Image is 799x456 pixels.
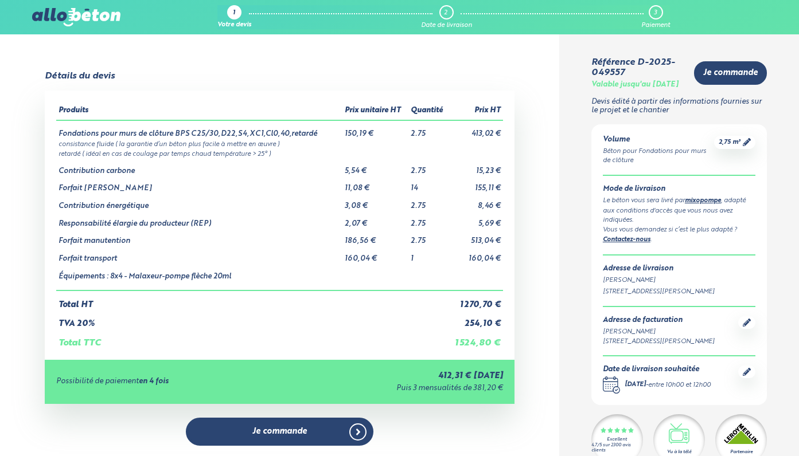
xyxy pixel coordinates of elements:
[421,22,472,29] div: Date de livraison
[408,120,449,139] td: 2.75
[252,427,307,437] span: Je commande
[56,148,503,158] td: retardé ( idéal en cas de coulage par temps chaud température > 25° )
[448,175,503,193] td: 155,11 €
[603,237,650,243] a: Contactez-nous
[56,139,503,148] td: consistance fluide ( la garantie d’un béton plus facile à mettre en œuvre )
[56,329,448,348] td: Total TTC
[342,211,408,229] td: 2,07 €
[641,5,670,29] a: 3 Paiement
[421,5,472,29] a: 2 Date de livraison
[448,290,503,310] td: 1 270,70 €
[603,337,715,347] div: [STREET_ADDRESS][PERSON_NAME]
[408,193,449,211] td: 2.75
[56,102,342,120] th: Produits
[56,310,448,329] td: TVA 20%
[286,371,503,381] div: 412,31 € [DATE]
[342,120,408,139] td: 150,19 €
[444,9,447,17] div: 2
[667,449,691,455] div: Vu à la télé
[408,175,449,193] td: 14
[342,193,408,211] td: 3,08 €
[607,437,627,442] div: Excellent
[448,228,503,246] td: 513,04 €
[730,449,753,455] div: Partenaire
[56,246,342,264] td: Forfait transport
[603,316,715,325] div: Adresse de facturation
[56,228,342,246] td: Forfait manutention
[654,9,657,17] div: 3
[448,120,503,139] td: 413,02 €
[641,22,670,29] div: Paiement
[186,418,374,446] a: Je commande
[448,158,503,176] td: 15,23 €
[448,102,503,120] th: Prix HT
[217,5,251,29] a: 1 Votre devis
[286,384,503,393] div: Puis 3 mensualités de 381,20 €
[408,211,449,229] td: 2.75
[408,246,449,264] td: 1
[448,310,503,329] td: 254,10 €
[591,57,685,78] div: Référence D-2025-049557
[603,287,755,297] div: [STREET_ADDRESS][PERSON_NAME]
[342,246,408,264] td: 160,04 €
[45,71,115,81] div: Détails du devis
[591,81,679,89] div: Valable jusqu'au [DATE]
[56,193,342,211] td: Contribution énergétique
[603,225,755,245] div: Vous vous demandez si c’est le plus adapté ? .
[56,175,342,193] td: Forfait [PERSON_NAME]
[685,198,721,204] a: mixopompe
[603,147,714,166] div: Béton pour Fondations pour murs de clôture
[448,329,503,348] td: 1 524,80 €
[56,120,342,139] td: Fondations pour murs de clôture BPS C25/30,D22,S4,XC1,Cl0,40,retardé
[448,246,503,264] td: 160,04 €
[603,136,714,144] div: Volume
[603,265,755,273] div: Adresse de livraison
[233,10,235,17] div: 1
[408,228,449,246] td: 2.75
[448,211,503,229] td: 5,69 €
[56,158,342,176] td: Contribution carbone
[408,102,449,120] th: Quantité
[603,185,755,194] div: Mode de livraison
[56,211,342,229] td: Responsabilité élargie du producteur (REP)
[603,327,715,337] div: [PERSON_NAME]
[603,196,755,225] div: Le béton vous sera livré par , adapté aux conditions d'accès que vous nous avez indiquées.
[408,158,449,176] td: 2.75
[697,411,786,443] iframe: Help widget launcher
[56,264,342,291] td: Équipements : 8x4 - Malaxeur-pompe flèche 20ml
[591,98,767,115] p: Devis édité à partir des informations fournies sur le projet et le chantier
[603,365,711,374] div: Date de livraison souhaitée
[448,193,503,211] td: 8,46 €
[625,380,711,390] div: -
[217,22,251,29] div: Votre devis
[56,290,448,310] td: Total HT
[648,380,711,390] div: entre 10h00 et 12h00
[56,378,286,386] div: Possibilité de paiement
[625,380,646,390] div: [DATE]
[342,158,408,176] td: 5,54 €
[694,61,767,85] a: Je commande
[32,8,120,26] img: allobéton
[342,228,408,246] td: 186,56 €
[342,102,408,120] th: Prix unitaire HT
[139,378,169,385] strong: en 4 fois
[703,68,758,78] span: Je commande
[603,276,755,285] div: [PERSON_NAME]
[342,175,408,193] td: 11,08 €
[591,443,643,453] div: 4.7/5 sur 2300 avis clients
